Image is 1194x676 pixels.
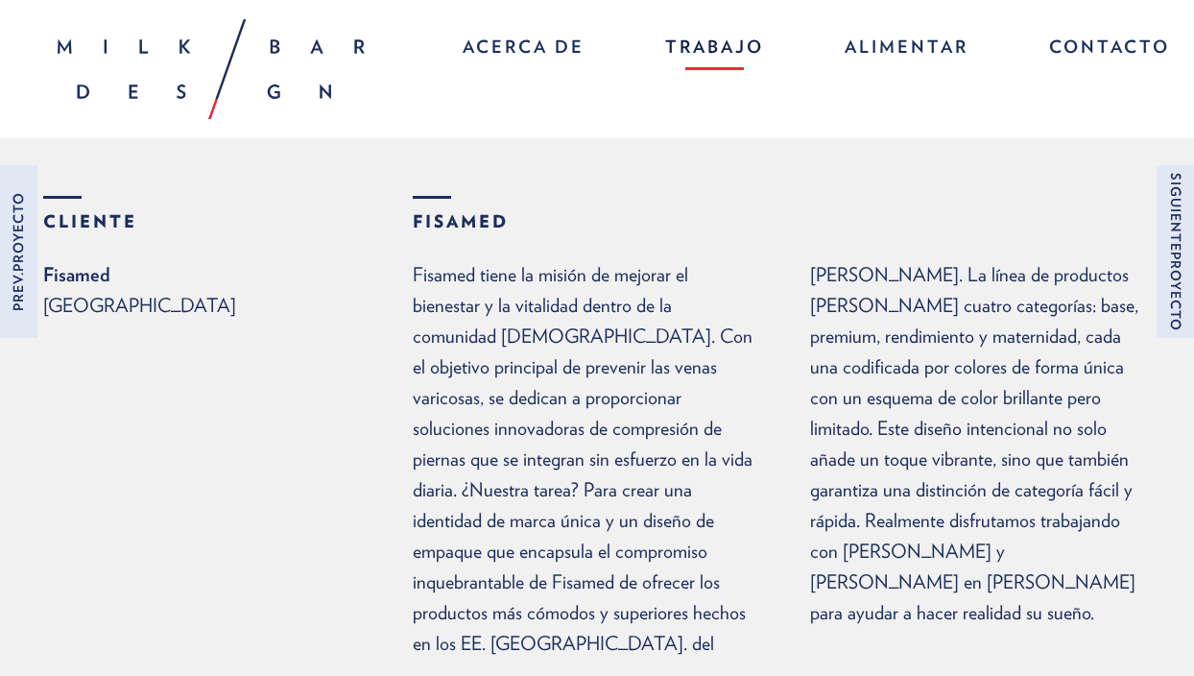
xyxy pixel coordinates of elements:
a: TRABAJO [646,29,783,70]
em: Proyecto [11,192,26,272]
h3: Cliente [43,213,413,230]
a: contacto [1030,29,1170,70]
strong: Fisamed [43,259,413,290]
p: [GEOGRAPHIC_DATA] [43,290,413,321]
em: PROYECTO [1168,252,1183,331]
p: Fisamed tiene la misión de mejorar el bienestar y la vitalidad dentro de la comunidad [DEMOGRAPHI... [413,259,1151,659]
img: Diseño de barra de leche [58,19,365,119]
a: acerca de [443,29,604,70]
h3: FISAMED [413,213,1151,230]
a: Alimentar [825,29,988,70]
